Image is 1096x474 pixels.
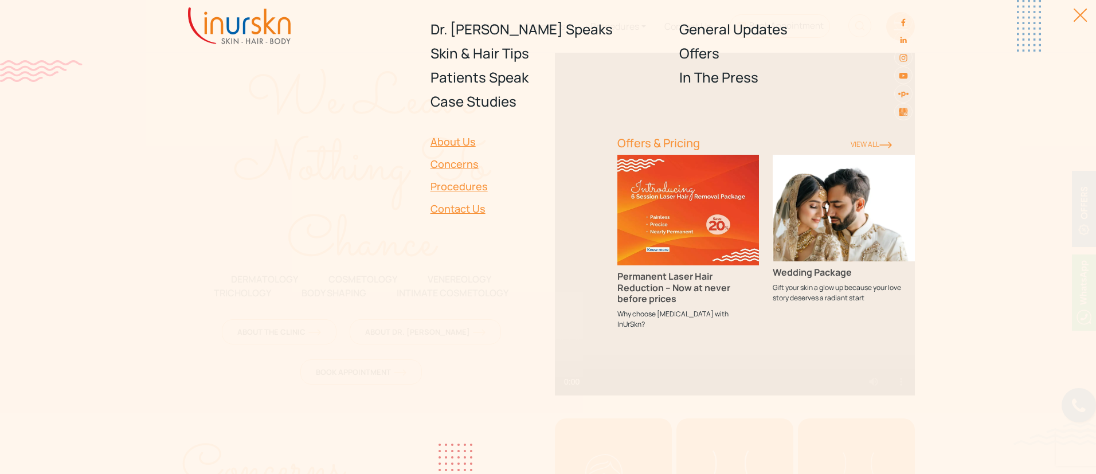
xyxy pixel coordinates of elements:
h3: Permanent Laser Hair Reduction – Now at never before prices [617,271,760,304]
p: Why choose [MEDICAL_DATA] with InUrSkn? [617,309,760,330]
p: Gift your skin a glow up because your love story deserves a radiant start [773,283,915,303]
a: About Us [430,131,604,153]
img: sejal-saheta-dermatologist [898,88,909,99]
a: Dr. [PERSON_NAME] Speaks [430,17,666,41]
img: inurskn-logo [188,7,291,44]
img: youtube [899,71,908,80]
a: Contact Us [430,198,604,220]
h6: Offers & Pricing [617,136,837,150]
a: In The Press [679,65,915,89]
img: orange-rightarrow [879,142,892,148]
a: Offers [679,41,915,65]
img: Wedding Package [773,155,915,261]
a: Patients Speak [430,65,666,89]
img: Permanent Laser Hair Reduction – Now at never before prices [617,155,760,265]
h3: Wedding Package [773,267,915,278]
a: Procedures [430,175,604,198]
a: General Updates [679,17,915,41]
a: Case Studies [430,89,666,113]
img: facebook [899,18,908,27]
img: instagram [899,53,908,62]
a: Concerns [430,153,604,175]
img: Skin-and-Hair-Clinic [899,108,908,116]
a: Skin & Hair Tips [430,41,666,65]
img: linkedin [899,36,908,45]
a: View ALl [851,139,892,149]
